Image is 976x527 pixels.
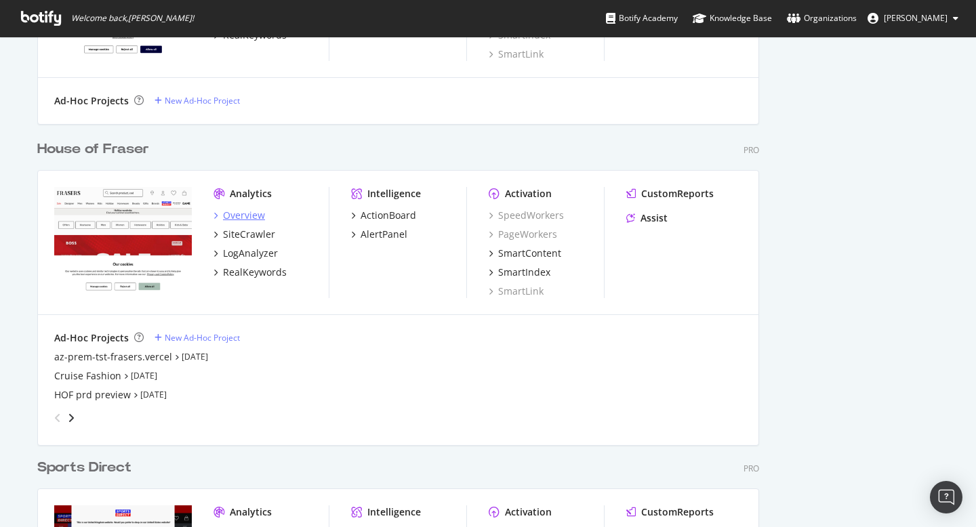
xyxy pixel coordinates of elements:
[54,350,172,364] a: az-prem-tst-frasers.vercel
[641,187,714,201] div: CustomReports
[71,13,194,24] span: Welcome back, [PERSON_NAME] !
[213,266,287,279] a: RealKeywords
[49,407,66,429] div: angle-left
[37,458,137,478] a: Sports Direct
[230,505,272,519] div: Analytics
[213,209,265,222] a: Overview
[131,370,157,381] a: [DATE]
[367,505,421,519] div: Intelligence
[140,389,167,400] a: [DATE]
[213,228,275,241] a: SiteCrawler
[489,228,557,241] a: PageWorkers
[498,266,550,279] div: SmartIndex
[489,47,544,61] a: SmartLink
[223,228,275,241] div: SiteCrawler
[857,7,969,29] button: [PERSON_NAME]
[626,505,714,519] a: CustomReports
[54,187,192,297] img: houseoffraser.co.uk
[489,209,564,222] a: SpeedWorkers
[505,187,552,201] div: Activation
[693,12,772,25] div: Knowledge Base
[54,369,121,383] a: Cruise Fashion
[351,228,407,241] a: AlertPanel
[182,351,208,362] a: [DATE]
[37,140,149,159] div: House of Fraser
[54,388,131,402] a: HOF prd preview
[606,12,678,25] div: Botify Academy
[641,505,714,519] div: CustomReports
[165,332,240,343] div: New Ad-Hoc Project
[505,505,552,519] div: Activation
[489,284,544,298] a: SmartLink
[787,12,857,25] div: Organizations
[165,95,240,106] div: New Ad-Hoc Project
[640,211,668,225] div: Assist
[361,228,407,241] div: AlertPanel
[223,266,287,279] div: RealKeywords
[884,12,948,24] span: Amelie Thomas
[66,411,76,425] div: angle-right
[744,144,759,156] div: Pro
[155,95,240,106] a: New Ad-Hoc Project
[223,247,278,260] div: LogAnalyzer
[367,187,421,201] div: Intelligence
[489,266,550,279] a: SmartIndex
[744,463,759,474] div: Pro
[230,187,272,201] div: Analytics
[489,247,561,260] a: SmartContent
[626,187,714,201] a: CustomReports
[155,332,240,343] a: New Ad-Hoc Project
[54,94,129,108] div: Ad-Hoc Projects
[54,331,129,345] div: Ad-Hoc Projects
[930,481,962,513] div: Open Intercom Messenger
[361,209,416,222] div: ActionBoard
[223,209,265,222] div: Overview
[626,211,668,225] a: Assist
[37,140,155,159] a: House of Fraser
[213,247,278,260] a: LogAnalyzer
[498,247,561,260] div: SmartContent
[351,209,416,222] a: ActionBoard
[37,458,131,478] div: Sports Direct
